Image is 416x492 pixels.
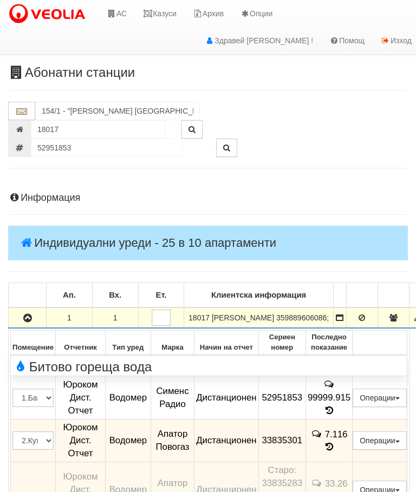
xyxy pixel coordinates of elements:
td: 1 [92,307,138,328]
td: : No sort applied, sorting is disabled [9,283,47,308]
span: Партида № [188,313,210,322]
a: Здравей [PERSON_NAME] ! [197,27,321,54]
span: Юроком Дист. Отчет [63,379,98,416]
input: Сериен номер [31,139,183,157]
span: 33835301 [262,435,302,445]
span: 99999.915 [308,392,350,403]
h4: Информация [8,193,408,204]
a: Помощ [321,27,373,54]
td: Апатор Повогаз [151,419,194,462]
td: Ет.: No sort applied, sorting is disabled [138,283,184,308]
td: Клиентска информация: No sort applied, sorting is disabled [184,283,334,308]
b: Ет. [155,291,166,299]
span: 7.116 [325,429,348,439]
span: История на забележките [323,379,335,389]
span: История на показанията [323,405,335,416]
th: Марка [151,331,194,355]
span: Юроком Дист. Отчет [63,422,98,458]
span: Битово гореща вода [12,360,152,374]
td: Вх.: No sort applied, sorting is disabled [92,283,138,308]
h3: Абонатни станции [8,65,408,80]
span: 359889606086 [276,313,327,322]
td: Водомер [105,376,151,419]
h4: Индивидуални уреди - 25 в 10 апартаменти [8,226,408,260]
td: : No sort applied, sorting is disabled [333,283,346,308]
span: 52951853 [262,392,302,403]
span: История на забележките [310,429,324,439]
span: История на показанията [323,442,335,452]
span: 33.26 [325,478,348,488]
img: VeoliaLogo.png [8,3,90,25]
button: Операции [353,431,407,450]
input: Партида № [31,120,165,139]
td: : No sort applied, sorting is disabled [346,283,378,308]
td: ; [184,307,334,328]
th: Последно показание [305,331,352,355]
input: Абонатна станция [35,102,200,120]
td: Дистанционен [194,419,258,462]
td: : No sort applied, sorting is disabled [378,283,409,308]
td: Сименс Радио [151,376,194,419]
th: Помещение [11,331,56,355]
button: Операции [353,389,407,407]
span: [PERSON_NAME] [212,313,274,322]
th: Тип уред [105,331,151,355]
b: Ап. [63,291,76,299]
b: Вх. [109,291,121,299]
th: Начин на отчет [194,331,258,355]
th: Сериен номер [258,331,305,355]
td: Дистанционен [194,376,258,419]
td: Ап.: No sort applied, sorting is disabled [47,283,93,308]
td: Водомер [105,419,151,462]
span: История на забележките [310,478,324,488]
td: 1 [47,307,93,328]
th: Отчетник [56,331,106,355]
b: Клиентска информация [211,291,306,299]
